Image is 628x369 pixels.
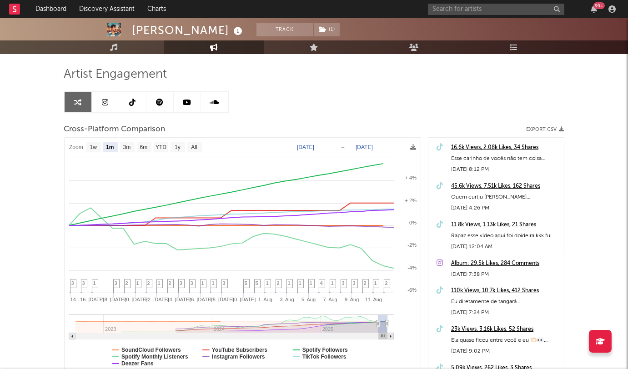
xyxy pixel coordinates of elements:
[280,297,294,302] text: 3. Aug
[385,280,388,286] span: 2
[302,354,346,360] text: TikTok Followers
[451,285,559,296] a: 110k Views, 10.7k Likes, 412 Shares
[169,280,171,286] span: 2
[451,241,559,252] div: [DATE] 12:04 AM
[82,280,85,286] span: 3
[451,335,559,346] div: Ela quase ficou entre você e eu 🫶🏻👀 #quase #amor #thiagofreitas #sentimento #sp
[313,23,340,36] span: ( 1 )
[258,297,272,302] text: 1. Aug
[451,269,559,280] div: [DATE] 7:38 PM
[123,297,147,302] text: 20. [DATE]
[451,258,559,269] a: Album: 29.5k Likes, 284 Comments
[451,153,559,164] div: Esse carinho de vocês não tem coisa melhor 🥰🫶🏻 #QuandoAChuvaPassar #thiagofreitas #fã #amor #sent...
[80,297,104,302] text: 16. [DATE]
[64,69,167,80] span: Artist Engagement
[210,297,234,302] text: 28. [DATE]
[70,297,80,302] text: 14…
[277,280,280,286] span: 2
[428,4,564,15] input: Search for artists
[302,347,347,353] text: Spotify Followers
[145,297,169,302] text: 22. [DATE]
[451,346,559,357] div: [DATE] 9:02 PM
[299,280,301,286] span: 1
[188,297,212,302] text: 26. [DATE]
[101,297,126,302] text: 18. [DATE]
[288,280,291,286] span: 1
[405,198,417,203] text: + 2%
[331,280,334,286] span: 1
[140,145,147,151] text: 6m
[451,203,559,214] div: [DATE] 4:26 PM
[365,297,382,302] text: 11. Aug
[231,297,256,302] text: 30. [DATE]
[314,23,340,36] button: (1)
[201,280,204,286] span: 1
[106,145,114,151] text: 1m
[121,360,154,367] text: Deezer Fans
[591,5,597,13] button: 99+
[211,347,267,353] text: YouTube Subscribers
[266,280,269,286] span: 1
[155,145,166,151] text: YTD
[451,142,559,153] a: 16.6k Views, 2.08k Likes, 34 Shares
[409,220,417,225] text: 0%
[175,145,181,151] text: 1y
[353,280,356,286] span: 3
[121,354,188,360] text: Spotify Monthly Listeners
[356,144,373,150] text: [DATE]
[342,280,345,286] span: 3
[211,354,265,360] text: Instagram Followers
[93,280,96,286] span: 1
[191,280,193,286] span: 3
[256,23,313,36] button: Track
[451,307,559,318] div: [DATE] 7:24 PM
[166,297,191,302] text: 24. [DATE]
[593,2,605,9] div: 99 +
[451,181,559,192] a: 45.6k Views, 7.51k Likes, 162 Shares
[71,280,74,286] span: 3
[297,144,314,150] text: [DATE]
[126,280,128,286] span: 2
[323,297,337,302] text: 7. Aug
[451,219,559,230] a: 11.8k Views, 1.13k Likes, 21 Shares
[123,145,131,151] text: 3m
[451,324,559,335] a: 23k Views, 3.16k Likes, 52 Shares
[212,280,215,286] span: 1
[320,280,323,286] span: 4
[451,230,559,241] div: Rapaz esse vídeo aqui foi doideira kkk fui [PERSON_NAME] SP para os pombos cagarem na minha cabeç...
[256,280,258,286] span: 5
[136,280,139,286] span: 1
[90,145,97,151] text: 1w
[310,280,312,286] span: 1
[301,297,315,302] text: 5. Aug
[191,145,197,151] text: All
[132,23,245,38] div: [PERSON_NAME]
[407,242,417,248] text: -2%
[451,192,559,203] div: Quem curtiu [PERSON_NAME] [PERSON_NAME] #indicios ❤️
[158,280,161,286] span: 1
[69,145,83,151] text: Zoom
[180,280,182,286] span: 3
[223,280,226,286] span: 3
[245,280,247,286] span: 5
[374,280,377,286] span: 1
[451,164,559,175] div: [DATE] 8:12 PM
[115,280,117,286] span: 3
[64,124,166,135] span: Cross-Platform Comparison
[340,144,346,150] text: →
[364,280,367,286] span: 2
[407,287,417,293] text: -6%
[527,127,564,132] button: Export CSV
[405,175,417,180] text: + 4%
[147,280,150,286] span: 2
[121,347,181,353] text: SoundCloud Followers
[345,297,359,302] text: 9. Aug
[407,265,417,270] text: -4%
[451,296,559,307] div: Eu diretamente de tangará [GEOGRAPHIC_DATA] terra do pastel, vim provar o famosa pastel aqui na p...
